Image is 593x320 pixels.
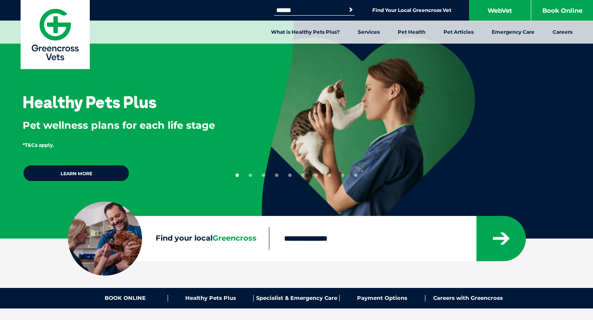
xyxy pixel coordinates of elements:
a: Healthy Pets Plus [168,295,254,301]
button: 9 of 10 [341,174,344,177]
span: *T&Cs apply. [23,142,54,148]
a: Careers [544,21,581,44]
button: 6 of 10 [301,174,305,177]
a: Pet Health [389,21,434,44]
button: 7 of 10 [315,174,318,177]
button: Search [347,6,355,14]
a: Emergency Care [483,21,544,44]
label: Find your local [68,232,269,245]
button: 3 of 10 [262,174,265,177]
a: Specialist & Emergency Care [254,295,339,301]
button: 8 of 10 [328,174,331,177]
button: 10 of 10 [354,174,357,177]
a: Pet Articles [434,21,483,44]
button: 1 of 10 [236,174,239,177]
a: Learn more [23,165,130,182]
button: 5 of 10 [288,174,292,177]
a: Services [349,21,389,44]
a: What is Healthy Pets Plus? [262,21,349,44]
a: Careers with Greencross [425,295,511,301]
span: Greencross [212,234,257,243]
button: 2 of 10 [249,174,252,177]
a: Find Your Local Greencross Vet [372,7,451,14]
p: Pet wellness plans for each life stage [23,118,235,132]
h3: Healthy Pets Plus [23,94,156,110]
a: Payment Options [340,295,425,301]
button: 4 of 10 [275,174,278,177]
a: BOOK ONLINE [82,295,168,301]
